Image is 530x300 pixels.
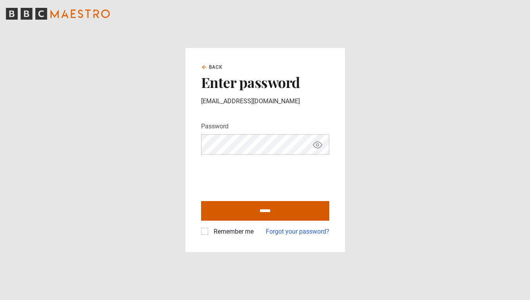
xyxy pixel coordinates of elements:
[201,161,320,192] iframe: reCAPTCHA
[201,74,329,90] h2: Enter password
[266,227,329,236] a: Forgot your password?
[209,64,223,71] span: Back
[201,97,329,106] p: [EMAIL_ADDRESS][DOMAIN_NAME]
[6,8,110,20] svg: BBC Maestro
[211,227,254,236] label: Remember me
[311,138,324,152] button: Show password
[201,122,229,131] label: Password
[201,64,223,71] a: Back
